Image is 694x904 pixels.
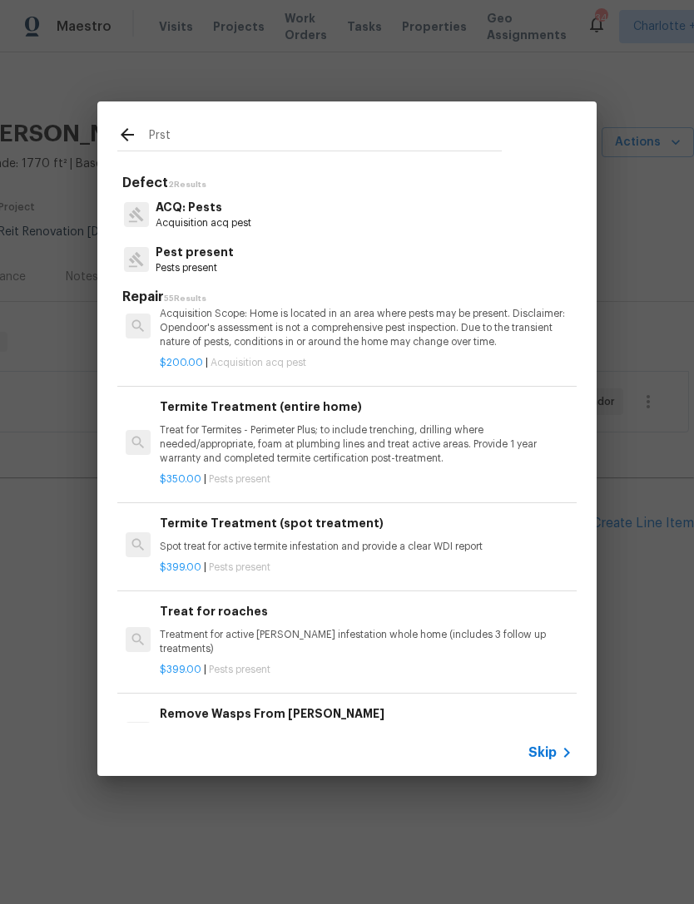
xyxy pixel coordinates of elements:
[160,664,201,674] span: $399.00
[528,744,557,761] span: Skip
[160,540,573,554] p: Spot treat for active termite infestation and provide a clear WDI report
[160,356,573,370] p: |
[160,472,573,487] p: |
[156,199,251,216] p: ACQ: Pests
[160,602,573,620] h6: Treat for roaches
[211,358,306,368] span: Acquisition acq pest
[122,175,577,192] h5: Defect
[164,294,206,303] span: 55 Results
[160,423,573,466] p: Treat for Termites - Perimeter Plus; to include trenching, drilling where needed/appropriate, foa...
[160,358,203,368] span: $200.00
[156,216,251,230] p: Acquisition acq pest
[209,562,270,572] span: Pests present
[209,664,270,674] span: Pests present
[160,474,201,484] span: $350.00
[160,663,573,677] p: |
[122,289,577,306] h5: Repair
[156,244,234,261] p: Pest present
[160,704,573,723] h6: Remove Wasps From [PERSON_NAME]
[160,562,201,572] span: $399.00
[156,261,234,275] p: Pests present
[160,561,573,575] p: |
[160,628,573,656] p: Treatment for active [PERSON_NAME] infestation whole home (includes 3 follow up treatments)
[168,180,206,189] span: 2 Results
[160,307,573,349] p: Acquisition Scope: Home is located in an area where pests may be present. Disclaimer: Opendoor's ...
[149,125,502,150] input: Search issues or repairs
[160,398,573,416] h6: Termite Treatment (entire home)
[209,474,270,484] span: Pests present
[160,514,573,532] h6: Termite Treatment (spot treatment)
